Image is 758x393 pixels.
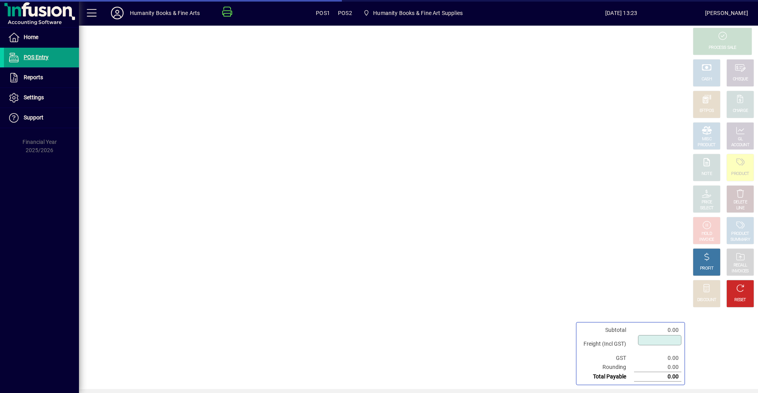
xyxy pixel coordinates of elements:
div: SELECT [700,205,714,211]
a: Reports [4,68,79,88]
span: Reports [24,74,43,80]
div: [PERSON_NAME] [705,7,748,19]
div: PRODUCT [698,142,715,148]
div: RESET [734,297,746,303]
div: PRODUCT [731,231,749,237]
div: ACCOUNT [731,142,749,148]
span: Humanity Books & Fine Art Supplies [360,6,466,20]
div: CHEQUE [733,76,748,82]
a: Settings [4,88,79,108]
td: Subtotal [580,326,634,335]
div: DISCOUNT [697,297,716,303]
a: Support [4,108,79,128]
div: Humanity Books & Fine Arts [130,7,200,19]
div: PRICE [702,199,712,205]
span: POS2 [338,7,352,19]
span: Home [24,34,38,40]
td: Rounding [580,363,634,372]
div: CHARGE [733,108,748,114]
div: LINE [736,205,744,211]
span: Support [24,114,43,121]
a: Home [4,28,79,47]
div: INVOICE [699,237,714,243]
div: PROCESS SALE [709,45,736,51]
span: POS1 [316,7,330,19]
div: SUMMARY [730,237,750,243]
td: GST [580,354,634,363]
td: 0.00 [634,372,681,382]
div: PROFIT [700,266,713,272]
div: PRODUCT [731,171,749,177]
td: 0.00 [634,326,681,335]
div: NOTE [702,171,712,177]
div: CASH [702,76,712,82]
div: DELETE [734,199,747,205]
span: Settings [24,94,44,101]
div: MISC [702,136,711,142]
span: Humanity Books & Fine Art Supplies [373,7,463,19]
div: INVOICES [732,268,749,274]
div: GL [738,136,743,142]
div: RECALL [734,263,747,268]
td: Total Payable [580,372,634,382]
td: Freight (Incl GST) [580,335,634,354]
td: 0.00 [634,354,681,363]
span: [DATE] 13:23 [538,7,705,19]
span: POS Entry [24,54,49,60]
button: Profile [105,6,130,20]
div: EFTPOS [700,108,714,114]
div: HOLD [702,231,712,237]
td: 0.00 [634,363,681,372]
